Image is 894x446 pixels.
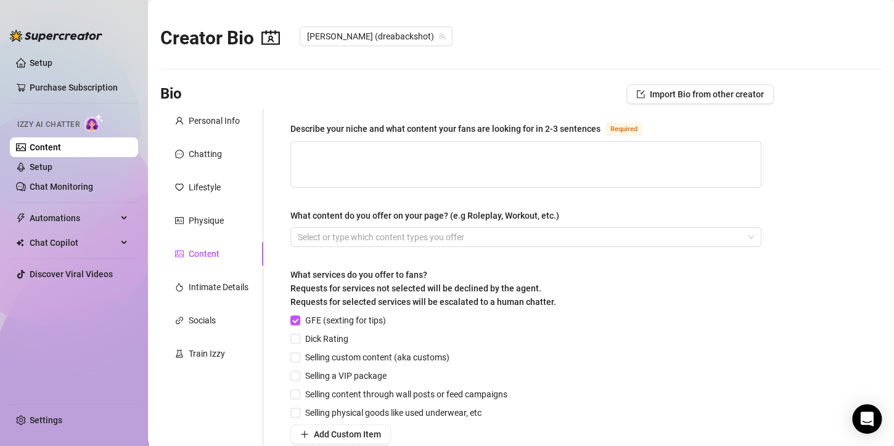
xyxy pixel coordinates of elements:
span: experiment [175,349,184,358]
img: Chat Copilot [16,238,24,247]
span: Required [605,123,642,136]
span: Automations [30,208,117,228]
span: user [175,116,184,125]
div: Socials [189,314,216,327]
div: Intimate Details [189,280,248,294]
h2: Creator Bio [160,26,280,50]
span: link [175,316,184,325]
div: What content do you offer on your page? (e.g Roleplay, Workout, etc.) [290,209,559,222]
div: Open Intercom Messenger [852,404,882,434]
button: Add Custom Item [290,424,391,444]
textarea: Describe your niche and what content your fans are looking for in 2-3 sentences [291,142,761,187]
div: Personal Info [189,114,240,128]
span: plus [300,430,309,439]
span: heart [175,183,184,192]
label: What content do you offer on your page? (e.g Roleplay, Workout, etc.) [290,209,568,222]
span: GFE (sexting for tips) [300,314,391,327]
span: Selling content through wall posts or feed campaigns [300,387,512,401]
span: Izzy AI Chatter [17,119,80,131]
span: What services do you offer to fans? Requests for services not selected will be declined by the ag... [290,270,556,307]
input: What content do you offer on your page? (e.g Roleplay, Workout, etc.) [298,230,300,245]
span: message [175,150,184,158]
span: fire [175,283,184,291]
span: import [636,90,645,99]
span: Andrea (dreabackshot) [307,27,445,46]
span: Selling custom content (aka customs) [300,351,454,364]
a: Discover Viral Videos [30,269,113,279]
span: idcard [175,216,184,225]
div: Chatting [189,147,222,161]
span: contacts [261,28,280,47]
div: Describe your niche and what content your fans are looking for in 2-3 sentences [290,122,601,136]
a: Setup [30,162,52,172]
img: AI Chatter [84,114,104,132]
span: Import Bio from other creator [650,89,764,99]
span: Dick Rating [300,332,353,346]
a: Content [30,142,61,152]
button: Import Bio from other creator [626,84,774,104]
span: Selling a VIP package [300,369,392,383]
label: Describe your niche and what content your fans are looking for in 2-3 sentences [290,121,656,136]
div: Physique [189,214,224,227]
a: Settings [30,415,62,425]
span: picture [175,249,184,258]
a: Setup [30,58,52,68]
div: Content [189,247,219,261]
div: Lifestyle [189,180,221,194]
span: Chat Copilot [30,233,117,253]
span: team [438,33,446,40]
span: Selling physical goods like used underwear, etc [300,406,486,420]
div: Train Izzy [189,347,225,360]
h3: Bio [160,84,182,104]
span: Add Custom Item [314,429,381,439]
a: Purchase Subscription [30,83,118,92]
a: Chat Monitoring [30,182,93,192]
img: logo-BBDzfeDw.svg [10,30,102,42]
span: thunderbolt [16,213,26,223]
